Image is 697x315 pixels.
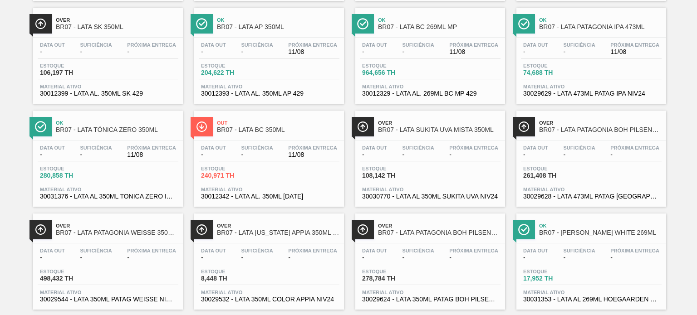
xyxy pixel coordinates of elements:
span: - [563,48,595,55]
span: - [610,254,659,261]
span: Próxima Entrega [449,145,498,150]
a: ÍconeOkBR07 - LATA AP 350MLData out-Suficiência-Próxima Entrega11/08Estoque204,622 THMaterial ati... [187,1,348,104]
span: - [40,254,65,261]
span: 278,784 TH [362,275,426,282]
a: ÍconeOverBR07 - LATA SUKITA UVA MISTA 350MLData out-Suficiência-Próxima Entrega-Estoque108,142 TH... [348,104,510,207]
img: Ícone [357,18,368,29]
span: - [288,254,337,261]
span: - [80,254,112,261]
span: 964,656 TH [362,69,426,76]
span: 30029544 - LATA 350ML PATAG WEISSE NIV24 [40,296,176,303]
span: Ok [539,17,662,23]
span: - [449,254,498,261]
span: Estoque [523,166,587,171]
span: BR07 - LATA COLORADO APPIA 350ML SLEEK [217,229,339,236]
span: - [201,151,226,158]
span: 30012393 - LATA AL. 350ML AP 429 [201,90,337,97]
span: - [523,48,548,55]
span: Próxima Entrega [449,42,498,48]
span: Data out [523,248,548,253]
span: - [523,254,548,261]
span: - [362,48,387,55]
span: Data out [201,42,226,48]
span: Data out [523,42,548,48]
span: Suficiência [241,42,273,48]
span: BR07 - LATA PATAGONIA IPA 473ML [539,24,662,30]
span: - [127,254,176,261]
span: Suficiência [563,42,595,48]
span: 11/08 [288,151,337,158]
span: 17,952 TH [523,275,587,282]
span: BR07 - LATA PATAGONIA BOH PILSENER 473ML [539,126,662,133]
span: Próxima Entrega [288,42,337,48]
span: BR07 - LATA SUKITA UVA MISTA 350ML [378,126,501,133]
span: 74,688 TH [523,69,587,76]
a: ÍconeOkBR07 - LATA PATAGONIA IPA 473MLData out-Suficiência-Próxima Entrega11/08Estoque74,688 THMa... [510,1,671,104]
span: 106,197 TH [40,69,103,76]
span: Data out [40,145,65,150]
span: 240,971 TH [201,172,265,179]
span: 11/08 [127,151,176,158]
span: Material ativo [362,290,498,295]
span: BR07 - LATA TÔNICA ZERO 350ML [56,126,178,133]
span: Estoque [40,269,103,274]
span: Material ativo [40,84,176,89]
span: 261,408 TH [523,172,587,179]
span: 30031376 - LATA AL 350ML TONICA ZERO IN211 [40,193,176,200]
span: Suficiência [402,248,434,253]
span: Próxima Entrega [288,145,337,150]
span: Suficiência [80,42,112,48]
span: Material ativo [40,290,176,295]
span: Estoque [523,63,587,68]
span: Material ativo [523,290,659,295]
span: Out [217,120,339,126]
img: Ícone [35,224,46,235]
span: - [201,254,226,261]
span: Data out [201,145,226,150]
span: - [241,151,273,158]
span: Próxima Entrega [449,248,498,253]
span: 498,432 TH [40,275,103,282]
span: - [127,48,176,55]
a: ÍconeOutBR07 - LATA BC 350MLData out-Suficiência-Próxima Entrega11/08Estoque240,971 THMaterial at... [187,104,348,207]
span: 30012329 - LATA AL. 269ML BC MP 429 [362,90,498,97]
span: Estoque [201,269,265,274]
span: Material ativo [201,187,337,192]
span: Material ativo [362,84,498,89]
span: Ok [56,120,178,126]
span: Próxima Entrega [610,145,659,150]
span: 11/08 [449,48,498,55]
a: ÍconeOkBR07 - LATA BC 269ML MPData out-Suficiência-Próxima Entrega11/08Estoque964,656 THMaterial ... [348,1,510,104]
img: Ícone [196,224,207,235]
span: 11/08 [610,48,659,55]
span: Data out [523,145,548,150]
span: - [402,254,434,261]
span: Ok [539,223,662,228]
span: - [362,151,387,158]
span: Data out [201,248,226,253]
span: Suficiência [80,145,112,150]
span: Data out [362,42,387,48]
span: Próxima Entrega [127,42,176,48]
span: 30029629 - LATA 473ML PATAG IPA NIV24 [523,90,659,97]
span: 204,622 TH [201,69,265,76]
span: Ok [217,17,339,23]
img: Ícone [518,18,530,29]
span: - [402,151,434,158]
span: 30029628 - LATA 473ML PATAG BOH PILS NIV24 [523,193,659,200]
span: Estoque [362,166,426,171]
span: 30030770 - LATA AL 350ML SUKITA UVA NIV24 [362,193,498,200]
span: BR07 - LATA BC 350ML [217,126,339,133]
img: Ícone [35,121,46,132]
span: - [523,151,548,158]
span: 8,448 TH [201,275,265,282]
span: Próxima Entrega [127,145,176,150]
span: BR07 - LATA PATAGONIA BOH PILSENER 350ML SLEEK [378,229,501,236]
a: ÍconeOverBR07 - LATA PATAGONIA WEISSE 350ML SLEEKData out-Suficiência-Próxima Entrega-Estoque498,... [26,207,187,310]
span: Material ativo [523,84,659,89]
span: Over [217,223,339,228]
span: Material ativo [523,187,659,192]
span: Estoque [201,166,265,171]
span: - [563,254,595,261]
span: BR07 - LATA AP 350ML [217,24,339,30]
